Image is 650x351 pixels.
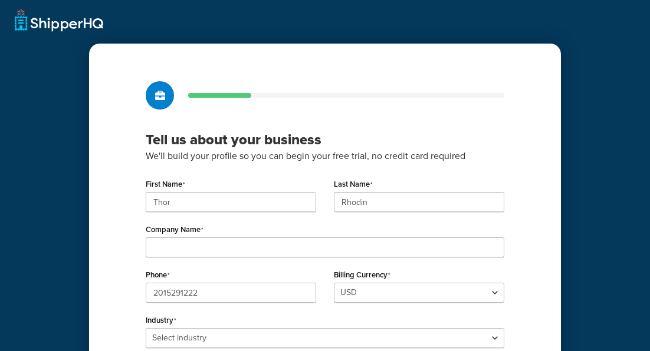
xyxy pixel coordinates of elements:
p: We'll build your profile so you can begin your free trial, no credit card required [146,148,504,164]
label: Company Name [146,225,203,234]
label: Industry [146,316,176,325]
label: Phone [146,270,170,280]
label: First Name [146,180,185,189]
label: Last Name [334,180,373,189]
label: Billing Currency [334,270,390,280]
h3: Tell us about your business [146,131,504,148]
